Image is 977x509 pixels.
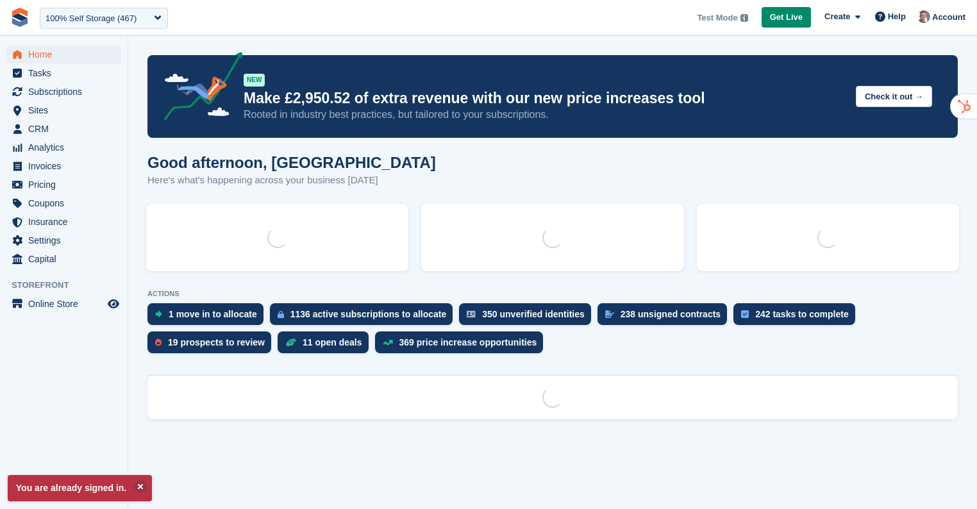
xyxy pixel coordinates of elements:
div: 369 price increase opportunities [399,337,537,347]
a: 242 tasks to complete [733,303,862,331]
img: deal-1b604bf984904fb50ccaf53a9ad4b4a5d6e5aea283cecdc64d6e3604feb123c2.svg [285,338,296,347]
span: Insurance [28,213,105,231]
a: 369 price increase opportunities [375,331,550,360]
a: 11 open deals [278,331,375,360]
a: menu [6,138,121,156]
span: Account [932,11,965,24]
span: CRM [28,120,105,138]
div: 1 move in to allocate [169,309,257,319]
a: menu [6,120,121,138]
img: move_ins_to_allocate_icon-fdf77a2bb77ea45bf5b3d319d69a93e2d87916cf1d5bf7949dd705db3b84f3ca.svg [155,310,162,318]
img: task-75834270c22a3079a89374b754ae025e5fb1db73e45f91037f5363f120a921f8.svg [741,310,749,318]
div: NEW [244,74,265,87]
a: menu [6,101,121,119]
span: Pricing [28,176,105,194]
span: Help [888,10,906,23]
a: 350 unverified identities [459,303,597,331]
img: prospect-51fa495bee0391a8d652442698ab0144808aea92771e9ea1ae160a38d050c398.svg [155,338,162,346]
img: active_subscription_to_allocate_icon-d502201f5373d7db506a760aba3b589e785aa758c864c3986d89f69b8ff3... [278,310,284,319]
div: 100% Self Storage (467) [46,12,137,25]
div: 242 tasks to complete [755,309,849,319]
img: Sebastien Bonnier [917,10,930,23]
img: icon-info-grey-7440780725fd019a000dd9b08b2336e03edf1995a4989e88bcd33f0948082b44.svg [740,14,748,22]
p: ACTIONS [147,290,958,298]
a: menu [6,250,121,268]
div: 1136 active subscriptions to allocate [290,309,447,319]
span: Online Store [28,295,105,313]
button: Check it out → [856,86,932,107]
span: Invoices [28,157,105,175]
p: You are already signed in. [8,475,152,501]
a: 19 prospects to review [147,331,278,360]
div: 350 unverified identities [482,309,585,319]
span: Create [824,10,850,23]
a: 1136 active subscriptions to allocate [270,303,460,331]
img: price_increase_opportunities-93ffe204e8149a01c8c9dc8f82e8f89637d9d84a8eef4429ea346261dce0b2c0.svg [383,340,393,346]
span: Subscriptions [28,83,105,101]
p: Make £2,950.52 of extra revenue with our new price increases tool [244,89,846,108]
img: stora-icon-8386f47178a22dfd0bd8f6a31ec36ba5ce8667c1dd55bd0f319d3a0aa187defe.svg [10,8,29,27]
img: price-adjustments-announcement-icon-8257ccfd72463d97f412b2fc003d46551f7dbcb40ab6d574587a9cd5c0d94... [153,52,243,125]
a: menu [6,46,121,63]
img: contract_signature_icon-13c848040528278c33f63329250d36e43548de30e8caae1d1a13099fd9432cc5.svg [605,310,614,318]
p: Rooted in industry best practices, but tailored to your subscriptions. [244,108,846,122]
a: Preview store [106,296,121,312]
a: menu [6,295,121,313]
a: Get Live [762,7,811,28]
span: Sites [28,101,105,119]
span: Coupons [28,194,105,212]
a: menu [6,213,121,231]
p: Here's what's happening across your business [DATE] [147,173,436,188]
a: 1 move in to allocate [147,303,270,331]
span: Analytics [28,138,105,156]
span: Settings [28,231,105,249]
span: Tasks [28,64,105,82]
span: Test Mode [697,12,737,24]
span: Home [28,46,105,63]
a: menu [6,83,121,101]
a: menu [6,176,121,194]
div: 19 prospects to review [168,337,265,347]
a: menu [6,64,121,82]
a: 238 unsigned contracts [597,303,733,331]
div: 238 unsigned contracts [621,309,721,319]
span: Capital [28,250,105,268]
span: Storefront [12,279,128,292]
div: 11 open deals [303,337,362,347]
img: verify_identity-adf6edd0f0f0b5bbfe63781bf79b02c33cf7c696d77639b501bdc392416b5a36.svg [467,310,476,318]
a: menu [6,157,121,175]
a: menu [6,194,121,212]
a: menu [6,231,121,249]
h1: Good afternoon, [GEOGRAPHIC_DATA] [147,154,436,171]
span: Get Live [770,11,803,24]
